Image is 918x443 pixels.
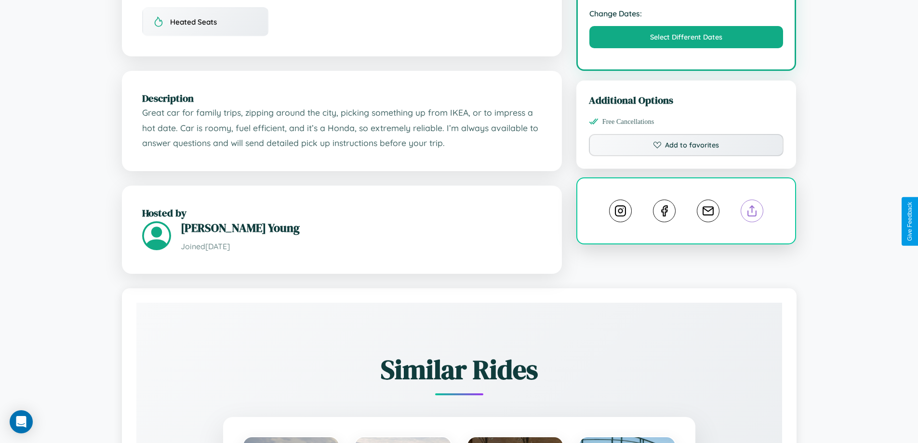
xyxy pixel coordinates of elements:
[589,134,784,156] button: Add to favorites
[142,105,542,151] p: Great car for family trips, zipping around the city, picking something up from IKEA, or to impres...
[170,351,748,388] h2: Similar Rides
[589,9,784,18] strong: Change Dates:
[142,91,542,105] h2: Description
[181,240,542,254] p: Joined [DATE]
[602,118,654,126] span: Free Cancellations
[170,17,217,27] span: Heated Seats
[142,206,542,220] h2: Hosted by
[589,26,784,48] button: Select Different Dates
[10,410,33,433] div: Open Intercom Messenger
[906,202,913,241] div: Give Feedback
[181,220,542,236] h3: [PERSON_NAME] Young
[589,93,784,107] h3: Additional Options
